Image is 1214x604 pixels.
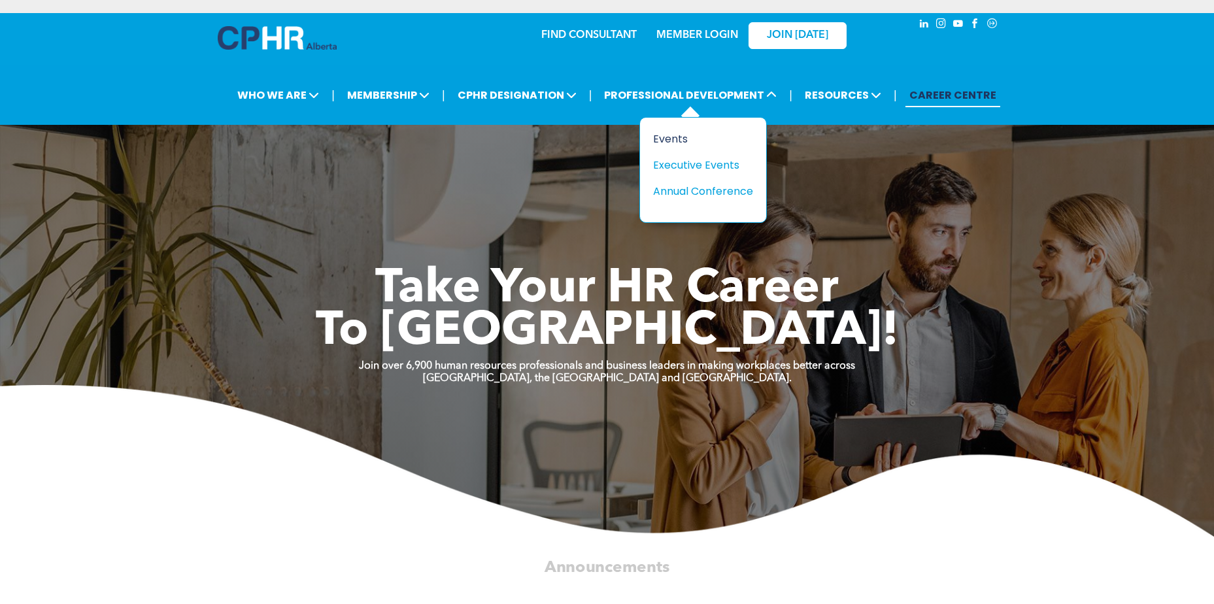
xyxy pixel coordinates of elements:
span: JOIN [DATE] [767,29,828,42]
a: CAREER CENTRE [905,83,1000,107]
span: WHO WE ARE [233,83,323,107]
span: PROFESSIONAL DEVELOPMENT [600,83,781,107]
a: Events [653,131,753,147]
div: Executive Events [653,157,743,173]
span: Announcements [545,560,669,575]
li: | [589,82,592,109]
div: Events [653,131,743,147]
li: | [442,82,445,109]
span: Take Your HR Career [375,266,839,313]
a: instagram [934,16,949,34]
a: Annual Conference [653,183,753,199]
strong: Join over 6,900 human resources professionals and business leaders in making workplaces better ac... [359,361,855,371]
img: A blue and white logo for cp alberta [218,26,337,50]
li: | [894,82,897,109]
span: RESOURCES [801,83,885,107]
a: Social network [985,16,1000,34]
span: MEMBERSHIP [343,83,433,107]
a: linkedin [917,16,932,34]
li: | [789,82,792,109]
a: JOIN [DATE] [749,22,847,49]
span: CPHR DESIGNATION [454,83,581,107]
a: facebook [968,16,983,34]
a: Executive Events [653,157,753,173]
li: | [331,82,335,109]
a: MEMBER LOGIN [656,30,738,41]
strong: [GEOGRAPHIC_DATA], the [GEOGRAPHIC_DATA] and [GEOGRAPHIC_DATA]. [423,373,792,384]
a: youtube [951,16,966,34]
a: FIND CONSULTANT [541,30,637,41]
div: Annual Conference [653,183,743,199]
span: To [GEOGRAPHIC_DATA]! [316,309,899,356]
